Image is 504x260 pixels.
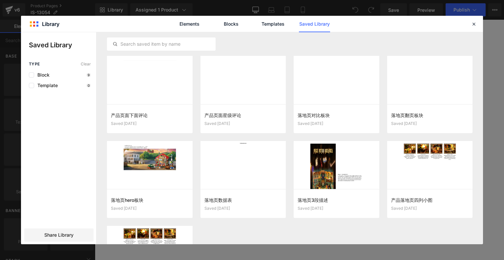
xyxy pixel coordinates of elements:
h3: 落地页对比板块 [298,112,375,119]
span: Clear [81,62,91,66]
span: Template [34,83,58,88]
span: Share Library [44,232,73,238]
div: Saved [DATE] [391,206,469,211]
a: Blocks [216,16,247,32]
span: Type [29,62,40,66]
h3: 产品页面下面评论 [111,112,189,119]
h3: 产品落地页四列小图 [391,197,469,203]
h3: 落地页数据表 [204,197,282,203]
h3: 落地页3段描述 [298,197,375,203]
a: Templates [257,16,288,32]
div: Saved [DATE] [111,121,189,126]
h3: 产品页面星级评论 [204,112,282,119]
input: Search saved item by name [107,40,215,48]
p: 9 [86,73,91,77]
p: Saved Library [29,40,96,50]
a: Saved Library [299,16,330,32]
div: Saved [DATE] [204,121,282,126]
span: Block [34,72,50,78]
h3: 落地页翻页板块 [391,112,469,119]
div: Saved [DATE] [298,206,375,211]
p: 0 [86,83,91,87]
a: Elements [174,16,205,32]
div: Saved [DATE] [298,121,375,126]
div: Saved [DATE] [204,206,282,211]
div: Saved [DATE] [391,121,469,126]
h3: 落地页hero板块 [111,197,189,203]
div: Saved [DATE] [111,206,189,211]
